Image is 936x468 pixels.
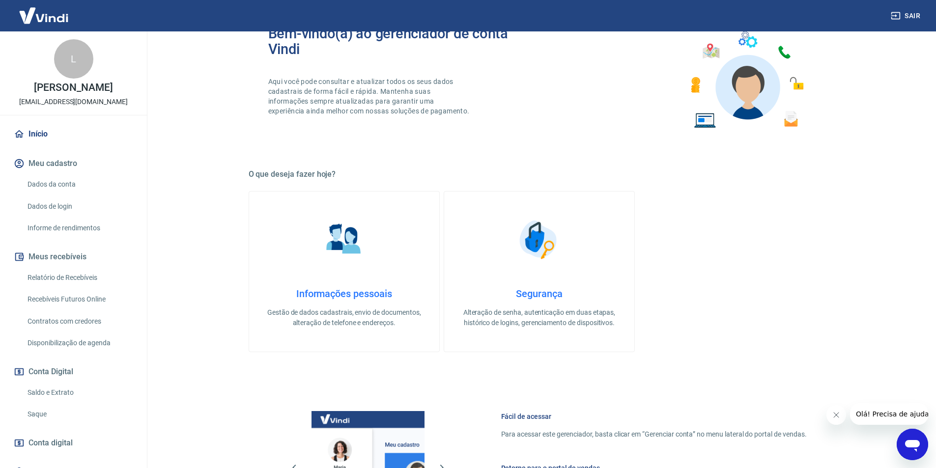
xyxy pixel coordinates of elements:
button: Meus recebíveis [12,246,135,268]
h4: Segurança [460,288,619,300]
button: Meu cadastro [12,153,135,174]
p: Gestão de dados cadastrais, envio de documentos, alteração de telefone e endereços. [265,307,424,328]
p: Alteração de senha, autenticação em duas etapas, histórico de logins, gerenciamento de dispositivos. [460,307,619,328]
span: Conta digital [28,436,73,450]
p: Aqui você pode consultar e atualizar todos os seus dados cadastrais de forma fácil e rápida. Mant... [268,77,472,116]
h2: Bem-vindo(a) ao gerenciador de conta Vindi [268,26,539,57]
h4: Informações pessoais [265,288,424,300]
a: Contratos com credores [24,311,135,331]
button: Conta Digital [12,361,135,383]
h6: Fácil de acessar [501,412,807,421]
p: [EMAIL_ADDRESS][DOMAIN_NAME] [19,97,128,107]
a: Saque [24,404,135,424]
a: Saldo e Extrato [24,383,135,403]
a: Conta digital [12,432,135,454]
a: Dados da conta [24,174,135,194]
iframe: Botão para abrir a janela de mensagens [897,429,928,460]
iframe: Mensagem da empresa [850,403,928,425]
a: Informe de rendimentos [24,218,135,238]
a: Informações pessoaisInformações pessoaisGestão de dados cadastrais, envio de documentos, alteraçã... [249,191,440,352]
a: Recebíveis Futuros Online [24,289,135,309]
a: Início [12,123,135,145]
img: Imagem de um avatar masculino com diversos icones exemplificando as funcionalidades do gerenciado... [682,26,811,134]
div: L [54,39,93,79]
img: Vindi [12,0,76,30]
a: Dados de login [24,196,135,217]
img: Informações pessoais [319,215,369,264]
a: Disponibilização de agenda [24,333,135,353]
h5: O que deseja fazer hoje? [249,169,830,179]
img: Segurança [514,215,564,264]
a: SegurançaSegurançaAlteração de senha, autenticação em duas etapas, histórico de logins, gerenciam... [444,191,635,352]
button: Sair [889,7,924,25]
p: Para acessar este gerenciador, basta clicar em “Gerenciar conta” no menu lateral do portal de ven... [501,429,807,440]
iframe: Fechar mensagem [826,405,846,425]
p: [PERSON_NAME] [34,83,113,93]
a: Relatório de Recebíveis [24,268,135,288]
span: Olá! Precisa de ajuda? [6,7,83,15]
